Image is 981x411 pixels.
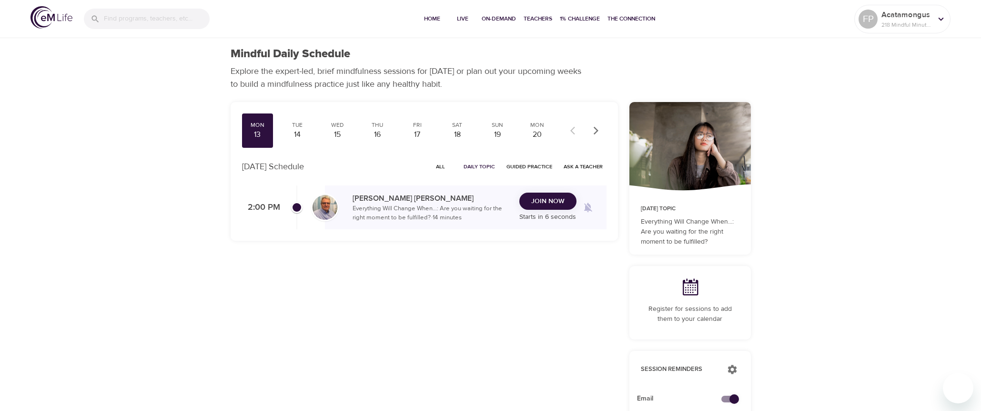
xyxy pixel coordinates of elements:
div: Mon [246,121,270,129]
button: Join Now [519,193,576,210]
p: 2:00 PM [242,201,280,214]
span: 1% Challenge [560,14,600,24]
div: 20 [526,129,549,140]
button: Daily Topic [460,159,499,174]
div: 16 [365,129,389,140]
div: 19 [485,129,509,140]
p: Explore the expert-led, brief mindfulness sessions for [DATE] or plan out your upcoming weeks to ... [231,65,588,91]
span: All [429,162,452,171]
div: Thu [365,121,389,129]
span: Join Now [531,195,565,207]
span: Email [637,394,728,404]
span: The Connection [607,14,655,24]
h1: Mindful Daily Schedule [231,47,350,61]
span: Teachers [524,14,552,24]
div: Sun [485,121,509,129]
p: Acatamongus [881,9,932,21]
p: 218 Mindful Minutes [881,21,932,29]
div: Wed [325,121,349,129]
p: Register for sessions to add them to your calendar [641,304,739,324]
p: [DATE] Topic [641,205,739,213]
img: logo [30,6,72,29]
div: 17 [405,129,429,140]
div: 13 [246,129,270,140]
iframe: Button to launch messaging window [943,373,973,403]
button: All [425,159,456,174]
div: 15 [325,129,349,140]
div: Fri [405,121,429,129]
span: Daily Topic [464,162,495,171]
p: [PERSON_NAME] [PERSON_NAME] [353,193,512,204]
input: Find programs, teachers, etc... [104,9,210,29]
p: Starts in 6 seconds [519,212,576,222]
span: On-Demand [482,14,516,24]
p: Session Reminders [641,365,718,374]
span: Live [451,14,474,24]
div: Mon [526,121,549,129]
div: Sat [445,121,469,129]
span: Guided Practice [506,162,552,171]
span: Ask a Teacher [564,162,603,171]
img: Roger%20Nolan%20Headshot.jpg [313,195,337,220]
p: [DATE] Schedule [242,160,304,173]
div: 18 [445,129,469,140]
span: Home [421,14,444,24]
div: FP [859,10,878,29]
p: Everything Will Change When...: Are you waiting for the right moment to be fulfilled? [641,217,739,247]
button: Guided Practice [503,159,556,174]
button: Ask a Teacher [560,159,607,174]
div: Tue [285,121,309,129]
p: Everything Will Change When...: Are you waiting for the right moment to be fulfilled? · 14 minutes [353,204,512,223]
div: 14 [285,129,309,140]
